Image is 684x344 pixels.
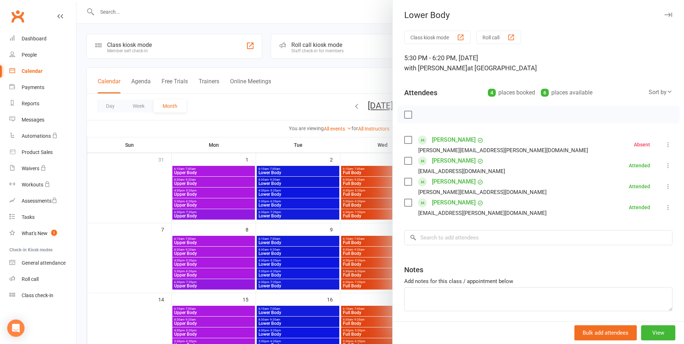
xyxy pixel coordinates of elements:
a: Class kiosk mode [9,287,76,304]
a: Workouts [9,177,76,193]
div: Absent [634,142,650,147]
div: Notes [404,265,423,275]
div: Attended [629,205,650,210]
a: [PERSON_NAME] [432,134,476,146]
div: Assessments [22,198,57,204]
div: 6 [541,89,549,97]
a: General attendance kiosk mode [9,255,76,271]
div: places booked [488,88,535,98]
a: Automations [9,128,76,144]
div: Waivers [22,166,39,171]
div: Messages [22,117,44,123]
button: Class kiosk mode [404,31,471,44]
a: Dashboard [9,31,76,47]
div: People [22,52,37,58]
a: Product Sales [9,144,76,160]
button: View [641,325,675,340]
div: 4 [488,89,496,97]
a: Assessments [9,193,76,209]
span: 1 [51,230,57,236]
div: [EMAIL_ADDRESS][PERSON_NAME][DOMAIN_NAME] [418,208,547,218]
div: Automations [22,133,51,139]
a: Messages [9,112,76,128]
div: Attendees [404,88,437,98]
a: Waivers [9,160,76,177]
div: Reports [22,101,39,106]
div: General attendance [22,260,66,266]
a: [PERSON_NAME] [432,155,476,167]
button: Roll call [476,31,521,44]
div: places available [541,88,592,98]
a: People [9,47,76,63]
div: Open Intercom Messenger [7,319,25,337]
a: Payments [9,79,76,96]
div: Class check-in [22,292,53,298]
div: Dashboard [22,36,47,41]
a: [PERSON_NAME] [432,176,476,188]
input: Search to add attendees [404,230,672,245]
a: Roll call [9,271,76,287]
span: at [GEOGRAPHIC_DATA] [467,64,537,72]
div: Attended [629,184,650,189]
a: What's New1 [9,225,76,242]
a: [PERSON_NAME] [432,197,476,208]
div: Product Sales [22,149,53,155]
div: What's New [22,230,48,236]
div: Attended [629,163,650,168]
div: Lower Body [393,10,684,20]
a: Clubworx [9,7,27,25]
div: Workouts [22,182,43,188]
div: Add notes for this class / appointment below [404,277,672,286]
a: Reports [9,96,76,112]
div: Sort by [649,88,672,97]
div: [PERSON_NAME][EMAIL_ADDRESS][DOMAIN_NAME] [418,188,547,197]
div: Calendar [22,68,43,74]
div: Roll call [22,276,39,282]
a: Calendar [9,63,76,79]
div: [EMAIL_ADDRESS][DOMAIN_NAME] [418,167,505,176]
div: Payments [22,84,44,90]
a: Tasks [9,209,76,225]
span: with [PERSON_NAME] [404,64,467,72]
div: [PERSON_NAME][EMAIL_ADDRESS][PERSON_NAME][DOMAIN_NAME] [418,146,588,155]
button: Bulk add attendees [574,325,637,340]
div: 5:30 PM - 6:20 PM, [DATE] [404,53,672,73]
div: Tasks [22,214,35,220]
